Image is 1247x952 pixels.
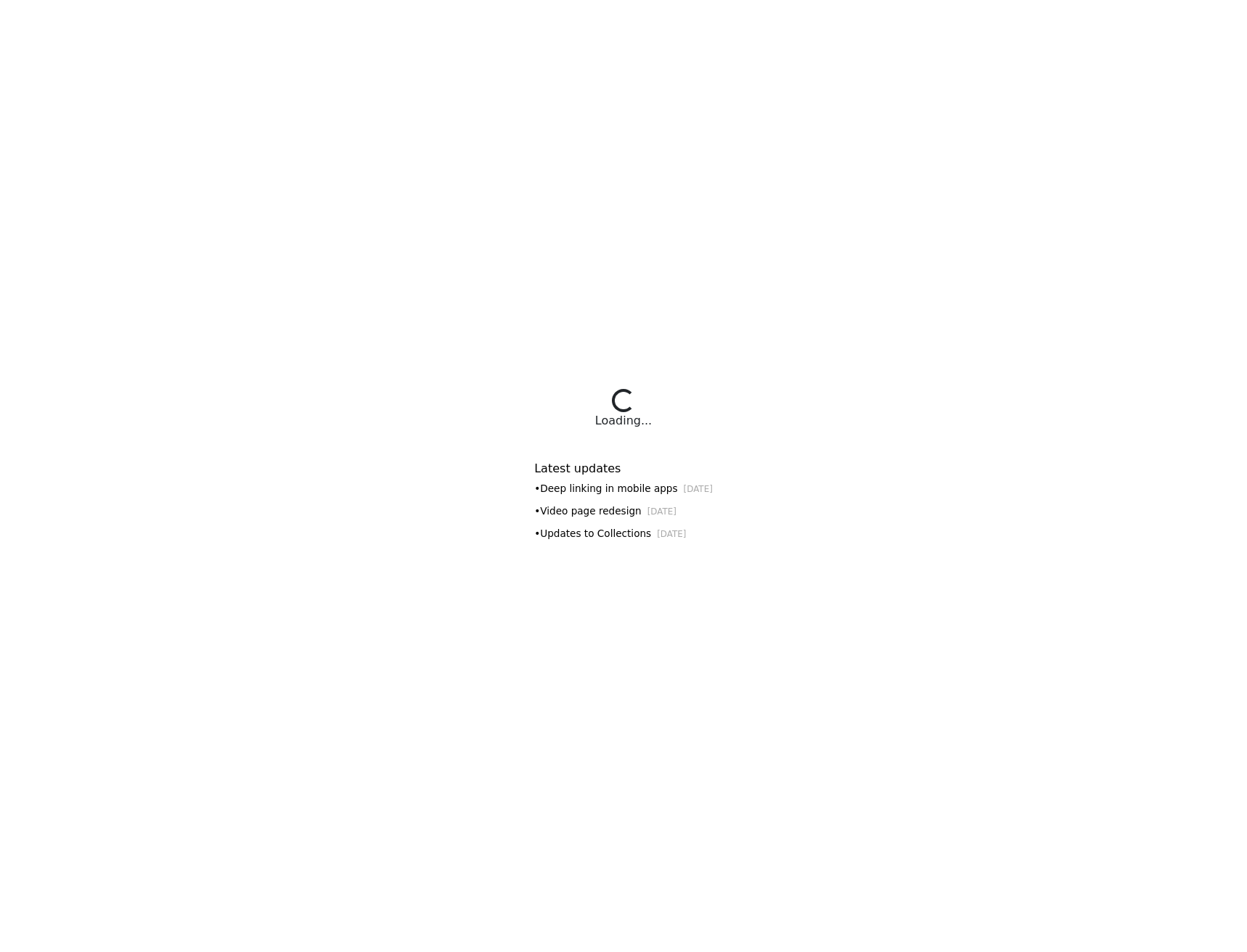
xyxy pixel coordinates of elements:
h6: Latest updates [534,461,713,475]
div: • Video page redesign [534,504,713,519]
div: • Updates to Collections [534,526,713,541]
small: [DATE] [657,529,686,539]
small: [DATE] [684,484,713,494]
div: • Deep linking in mobile apps [534,481,713,496]
div: Loading... [595,412,652,430]
small: [DATE] [647,506,676,517]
